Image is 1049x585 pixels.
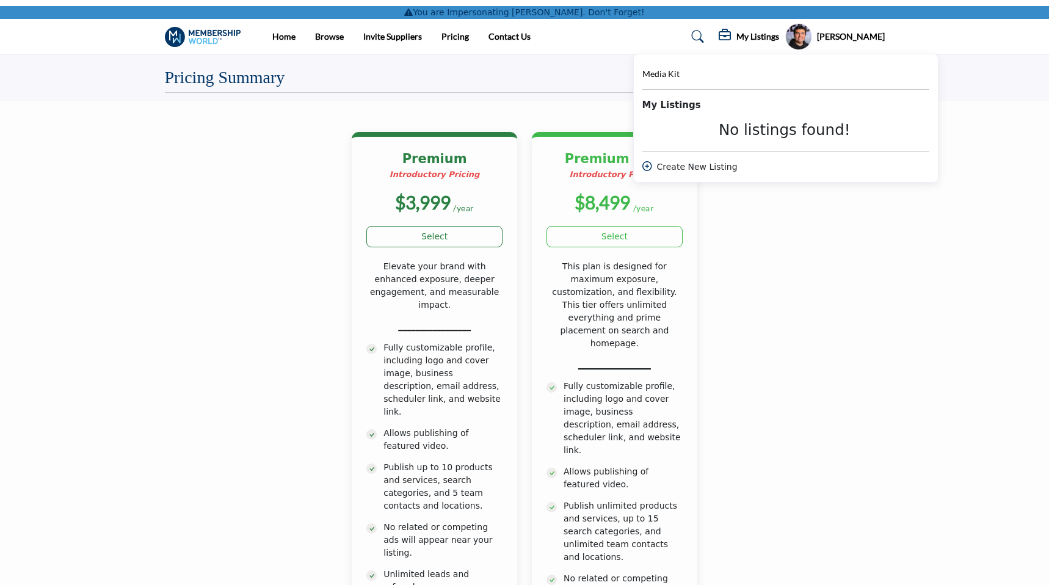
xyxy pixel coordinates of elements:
a: Search [680,27,712,46]
div: My Listings [633,54,938,183]
p: Allows publishing of featured video. [383,427,503,452]
a: Browse [315,31,344,42]
p: This plan is designed for maximum exposure, customization, and flexibility. This tier offers unli... [546,260,683,350]
sub: /year [633,203,655,213]
h2: Pricing Summary [165,67,285,88]
a: Home [272,31,296,42]
b: My Listings [642,98,701,112]
a: Select [546,226,683,247]
h5: [PERSON_NAME] [817,31,885,43]
p: Publish unlimited products and services, up to 15 search categories, and unlimited team contacts ... [564,500,683,564]
img: Site Logo [165,27,247,47]
span: Media Kit [642,68,680,79]
b: $8,499 [575,191,630,213]
p: Elevate your brand with enhanced exposure, deeper engagement, and measurable impact. [366,260,503,311]
a: Contact Us [488,31,531,42]
h5: My Listings [736,31,779,42]
a: Select [366,226,503,247]
div: My Listings [719,29,779,44]
div: Create New Listing [642,161,929,173]
p: Publish up to 10 products and services, search categories, and 5 team contacts and locations. [383,461,503,512]
div: No listings found! [642,121,927,139]
sub: /year [453,203,474,213]
a: Pricing [441,31,469,42]
p: No related or competing ads will appear near your listing. [383,521,503,559]
a: Media Kit [642,67,680,81]
strong: Introductory Pricing [390,170,480,179]
button: Show hide supplier dropdown [785,23,812,50]
p: Fully customizable profile, including logo and cover image, business description, email address, ... [383,341,503,418]
b: Premium Plus [565,151,664,166]
a: Invite Suppliers [363,31,422,42]
b: $3,999 [395,191,451,213]
strong: Introductory Pricing [570,170,660,179]
u: _________________ [398,321,471,331]
p: Allows publishing of featured video. [564,465,683,491]
u: _________________ [578,360,651,369]
p: Fully customizable profile, including logo and cover image, business description, email address, ... [564,380,683,457]
b: Premium [402,151,467,166]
